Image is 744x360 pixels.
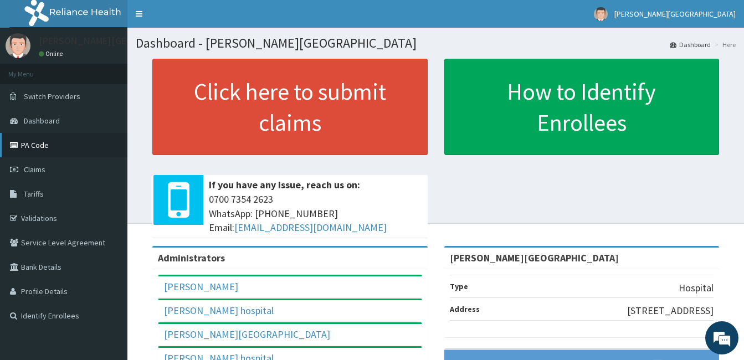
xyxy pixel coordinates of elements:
span: Claims [24,164,45,174]
a: [PERSON_NAME][GEOGRAPHIC_DATA] [164,328,330,341]
strong: [PERSON_NAME][GEOGRAPHIC_DATA] [450,251,619,264]
span: Tariffs [24,189,44,199]
b: If you have any issue, reach us on: [209,178,360,191]
span: 0700 7354 2623 WhatsApp: [PHONE_NUMBER] Email: [209,192,422,235]
h1: Dashboard - [PERSON_NAME][GEOGRAPHIC_DATA] [136,36,736,50]
a: [PERSON_NAME] [164,280,238,293]
a: [PERSON_NAME] hospital [164,304,274,317]
b: Type [450,281,468,291]
li: Here [712,40,736,49]
textarea: Type your message and hit 'Enter' [6,241,211,280]
p: [PERSON_NAME][GEOGRAPHIC_DATA] [39,36,203,46]
div: Minimize live chat window [182,6,208,32]
div: Chat with us now [58,62,186,76]
b: Administrators [158,251,225,264]
a: Online [39,50,65,58]
span: Dashboard [24,116,60,126]
a: Click here to submit claims [152,59,428,155]
span: [PERSON_NAME][GEOGRAPHIC_DATA] [614,9,736,19]
span: Switch Providers [24,91,80,101]
a: [EMAIL_ADDRESS][DOMAIN_NAME] [234,221,387,234]
p: Hospital [679,281,714,295]
a: How to Identify Enrollees [444,59,720,155]
b: Address [450,304,480,314]
img: d_794563401_company_1708531726252_794563401 [20,55,45,83]
img: User Image [6,33,30,58]
img: User Image [594,7,608,21]
p: [STREET_ADDRESS] [627,304,714,318]
span: We're online! [64,109,153,221]
a: Dashboard [670,40,711,49]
